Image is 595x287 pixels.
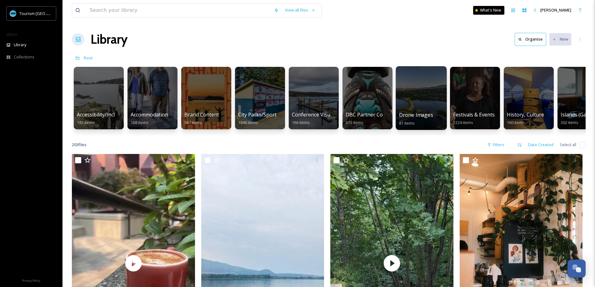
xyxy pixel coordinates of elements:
div: Filters [484,139,507,151]
span: 567 items [184,120,202,125]
span: 168 items [131,120,148,125]
span: Root [84,55,93,61]
a: Root [84,54,93,62]
a: DBC Partner Contrent615 items [346,112,398,125]
a: Privacy Policy [22,276,40,284]
a: Conference Visuals166 items [292,112,337,125]
a: History, Culture & Shopping160 items [507,112,573,125]
a: City Parks/Sport Images1846 items [238,112,295,125]
span: 203 file s [72,142,87,148]
span: 182 items [77,120,95,125]
button: New [549,33,571,45]
input: Search your library [87,3,271,17]
a: Library [91,30,127,49]
span: Privacy Policy [22,279,40,283]
span: [PERSON_NAME] [540,7,571,13]
a: [PERSON_NAME] [530,4,574,16]
a: Organise [515,33,549,46]
span: 302 items [561,120,578,125]
span: 166 items [292,120,310,125]
a: Drone Images81 items [399,112,433,126]
span: Tourism [GEOGRAPHIC_DATA] [19,10,75,16]
span: 160 items [507,120,525,125]
span: Drone Images [399,111,433,118]
button: Open Chat [567,260,586,278]
span: Collections [14,54,34,60]
span: 1846 items [238,120,258,125]
span: MEDIA [6,32,17,37]
a: View all files [282,4,318,16]
img: tourism_nanaimo_logo.jpeg [10,10,16,17]
span: Festivals & Events [453,111,495,118]
span: Brand Content [184,111,219,118]
span: Select all [560,142,576,148]
span: Accommodations by Biz [131,111,186,118]
span: Accessibility/Inclusivity [77,111,130,118]
span: Library [14,42,26,48]
a: Accessibility/Inclusivity182 items [77,112,130,125]
a: Festivals & Events1224 items [453,112,495,125]
span: Conference Visuals [292,111,337,118]
a: What's New [473,6,504,15]
span: 615 items [346,120,363,125]
span: 81 items [399,120,415,126]
span: History, Culture & Shopping [507,111,573,118]
a: Accommodations by Biz168 items [131,112,186,125]
div: Date Created [525,139,557,151]
a: Brand Content567 items [184,112,219,125]
span: 1224 items [453,120,473,125]
span: City Parks/Sport Images [238,111,295,118]
span: DBC Partner Contrent [346,111,398,118]
button: Organise [515,33,546,46]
